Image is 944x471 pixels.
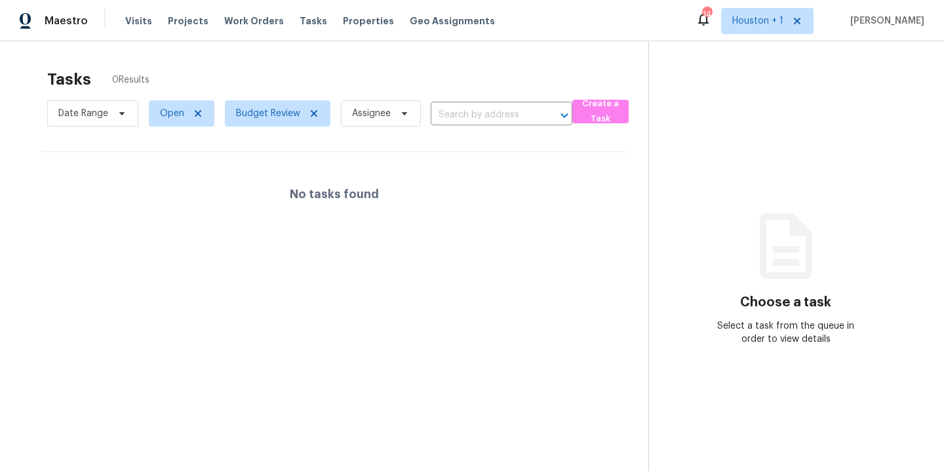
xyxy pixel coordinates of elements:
[45,14,88,28] span: Maestro
[732,14,783,28] span: Houston + 1
[410,14,495,28] span: Geo Assignments
[112,73,149,87] span: 0 Results
[572,100,629,123] button: Create a Task
[300,16,327,26] span: Tasks
[431,105,536,125] input: Search by address
[47,73,91,86] h2: Tasks
[740,296,831,309] h3: Choose a task
[579,96,622,127] span: Create a Task
[845,14,924,28] span: [PERSON_NAME]
[168,14,208,28] span: Projects
[58,107,108,120] span: Date Range
[224,14,284,28] span: Work Orders
[236,107,300,120] span: Budget Review
[352,107,391,120] span: Assignee
[555,106,574,125] button: Open
[343,14,394,28] span: Properties
[125,14,152,28] span: Visits
[290,188,379,201] h4: No tasks found
[702,8,711,21] div: 14
[717,319,854,346] div: Select a task from the queue in order to view details
[160,107,184,120] span: Open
